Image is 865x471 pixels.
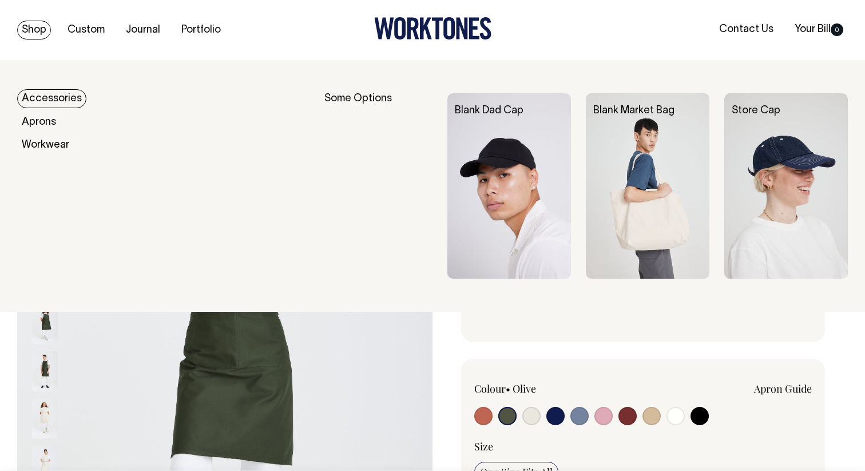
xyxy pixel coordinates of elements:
[121,21,165,39] a: Journal
[513,382,536,395] label: Olive
[455,106,523,116] a: Blank Dad Cap
[474,440,812,453] div: Size
[177,21,225,39] a: Portfolio
[17,89,86,108] a: Accessories
[754,382,812,395] a: Apron Guide
[17,21,51,39] a: Shop
[593,106,674,116] a: Blank Market Bag
[474,382,609,395] div: Colour
[715,20,778,39] a: Contact Us
[586,93,709,279] img: Blank Market Bag
[732,106,780,116] a: Store Cap
[32,398,58,438] img: natural
[17,136,74,155] a: Workwear
[32,351,58,391] img: olive
[63,21,109,39] a: Custom
[474,299,812,313] a: Care Guide
[447,93,571,279] img: Blank Dad Cap
[17,113,61,132] a: Aprons
[724,93,848,279] img: Store Cap
[324,93,432,279] div: Some Options
[790,20,848,39] a: Your Bill0
[506,382,510,395] span: •
[32,304,58,345] img: olive
[831,23,843,36] span: 0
